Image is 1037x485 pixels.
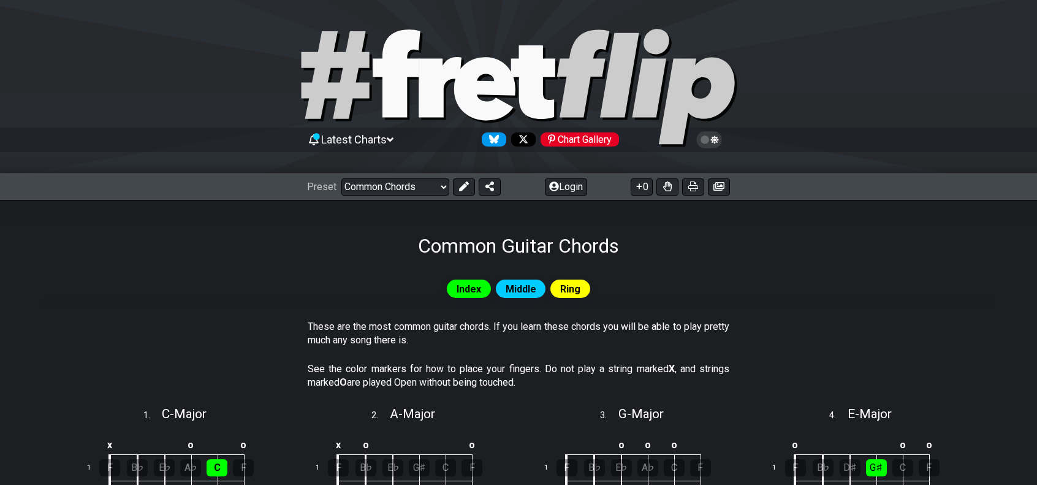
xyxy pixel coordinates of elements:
[418,234,619,258] h1: Common Guitar Chords
[656,178,678,196] button: Toggle Dexterity for all fretkits
[457,280,481,298] span: Index
[230,435,257,455] td: o
[308,362,729,390] p: See the color markers for how to place your fingers. Do not play a string marked , and strings ma...
[702,134,716,145] span: Toggle light / dark theme
[96,435,124,455] td: x
[637,459,658,476] div: A♭
[781,435,810,455] td: o
[785,459,806,476] div: F
[324,435,352,455] td: x
[813,459,834,476] div: B♭
[765,455,795,481] td: 1
[328,459,349,476] div: F
[340,376,347,388] strong: O
[611,459,632,476] div: E♭
[892,459,913,476] div: C
[459,435,485,455] td: o
[618,407,664,421] span: G - Major
[708,178,730,196] button: Create image
[233,459,254,476] div: F
[355,459,376,476] div: B♭
[382,459,403,476] div: E♭
[661,435,687,455] td: o
[537,455,566,481] td: 1
[545,178,587,196] button: Login
[600,409,618,422] span: 3 .
[664,459,685,476] div: C
[608,435,635,455] td: o
[919,459,940,476] div: F
[143,409,162,422] span: 1 .
[127,459,148,476] div: B♭
[154,459,175,476] div: E♭
[308,455,338,481] td: 1
[308,320,729,348] p: These are the most common guitar chords. If you learn these chords you will be able to play prett...
[341,178,449,196] select: Preset
[916,435,942,455] td: o
[541,132,619,147] div: Chart Gallery
[80,455,109,481] td: 1
[409,459,430,476] div: G♯
[479,178,501,196] button: Share Preset
[866,459,887,476] div: G♯
[352,435,380,455] td: o
[178,435,204,455] td: o
[390,407,435,421] span: A - Major
[690,459,711,476] div: F
[462,459,482,476] div: F
[840,459,860,476] div: D♯
[669,363,675,375] strong: X
[371,409,390,422] span: 2 .
[560,280,580,298] span: Ring
[207,459,227,476] div: C
[506,280,536,298] span: Middle
[631,178,653,196] button: 0
[634,435,661,455] td: o
[889,435,916,455] td: o
[435,459,456,476] div: C
[506,132,536,147] a: Follow #fretflip at X
[829,409,848,422] span: 4 .
[556,459,577,476] div: F
[584,459,605,476] div: B♭
[477,132,506,147] a: Follow #fretflip at Bluesky
[180,459,201,476] div: A♭
[99,459,120,476] div: F
[321,133,387,146] span: Latest Charts
[162,407,207,421] span: C - Major
[682,178,704,196] button: Print
[307,181,336,193] span: Preset
[848,407,892,421] span: E - Major
[453,178,475,196] button: Edit Preset
[536,132,619,147] a: #fretflip at Pinterest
